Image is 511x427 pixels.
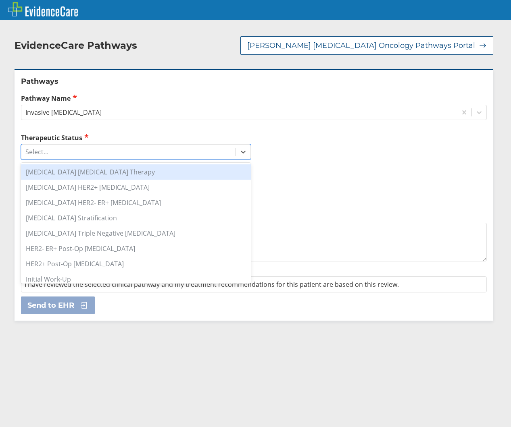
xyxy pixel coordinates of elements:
[21,133,251,142] label: Therapeutic Status
[240,36,493,55] button: [PERSON_NAME] [MEDICAL_DATA] Oncology Pathways Portal
[21,272,251,287] div: Initial Work-Up
[21,195,251,210] div: [MEDICAL_DATA] HER2- ER+ [MEDICAL_DATA]
[21,77,487,86] h2: Pathways
[21,210,251,226] div: [MEDICAL_DATA] Stratification
[15,39,137,52] h2: EvidenceCare Pathways
[8,2,78,17] img: EvidenceCare
[21,241,251,256] div: HER2- ER+ Post-Op [MEDICAL_DATA]
[21,180,251,195] div: [MEDICAL_DATA] HER2+ [MEDICAL_DATA]
[21,256,251,272] div: HER2+ Post-Op [MEDICAL_DATA]
[21,296,95,314] button: Send to EHR
[21,226,251,241] div: [MEDICAL_DATA] Triple Negative [MEDICAL_DATA]
[25,147,48,156] div: Select...
[25,108,102,117] div: Invasive [MEDICAL_DATA]
[21,93,487,103] label: Pathway Name
[25,280,399,289] span: I have reviewed the selected clinical pathway and my treatment recommendations for this patient a...
[21,212,487,221] label: Additional Details
[27,301,74,310] span: Send to EHR
[247,41,475,50] span: [PERSON_NAME] [MEDICAL_DATA] Oncology Pathways Portal
[21,164,251,180] div: [MEDICAL_DATA] [MEDICAL_DATA] Therapy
